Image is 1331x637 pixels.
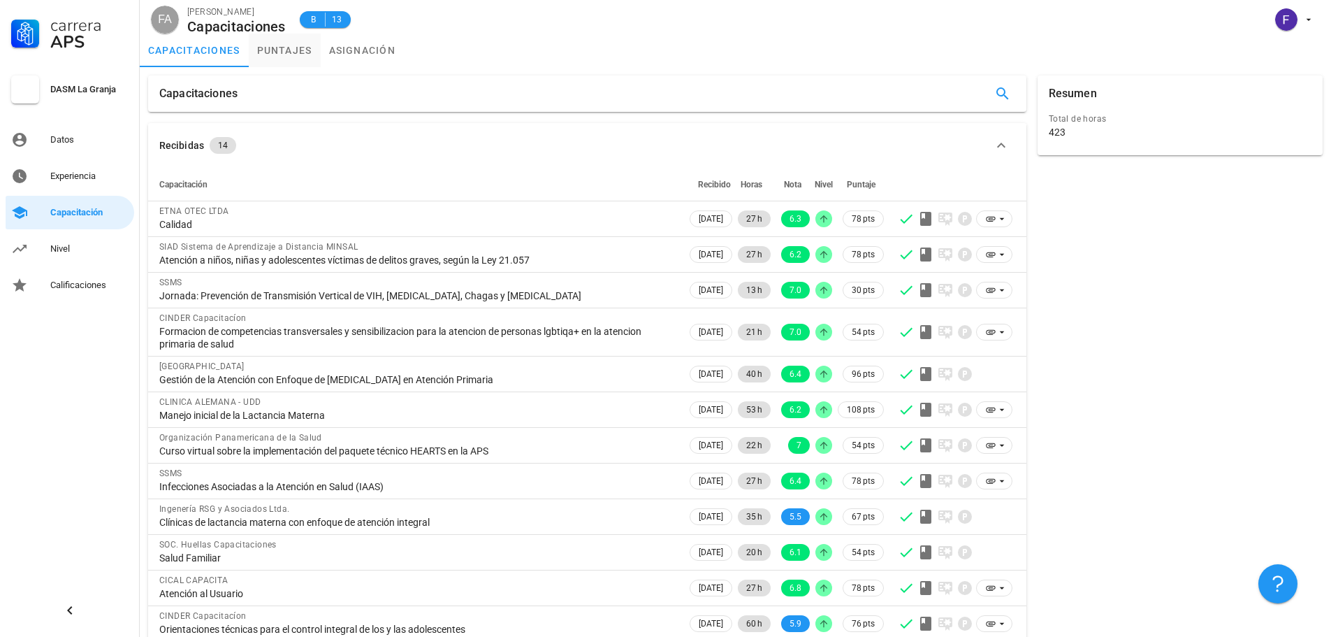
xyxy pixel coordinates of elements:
[699,580,723,596] span: [DATE]
[773,168,813,201] th: Nota
[50,280,129,291] div: Calificaciones
[698,180,731,189] span: Recibido
[50,34,129,50] div: APS
[790,282,801,299] span: 7.0
[797,437,801,454] span: 7
[159,138,204,153] div: Recibidas
[249,34,321,67] a: puntajes
[159,445,676,457] div: Curso virtual sobre la implementación del paquete técnico HEARTS en la APS
[741,180,762,189] span: Horas
[746,615,762,632] span: 60 h
[746,544,762,561] span: 20 h
[852,367,875,381] span: 96 pts
[159,516,676,529] div: Clínicas de lactancia materna con enfoque de atención integral
[151,6,179,34] div: avatar
[746,210,762,227] span: 27 h
[159,433,322,443] span: Organización Panamericana de la Salud
[159,623,676,636] div: Orientaciones técnicas para el control integral de los y las adolescentes
[6,269,134,302] a: Calificaciones
[148,123,1026,168] button: Recibidas 14
[699,211,723,227] span: [DATE]
[746,473,762,489] span: 27 h
[746,401,762,418] span: 53 h
[187,5,286,19] div: [PERSON_NAME]
[159,540,277,550] span: SOC. Huellas Capacitaciones
[852,212,875,226] span: 78 pts
[847,180,875,189] span: Puntaje
[159,254,676,266] div: Atención a niños, niñas y adolescentes víctimas de delitos graves, según la Ley 21.057
[746,282,762,299] span: 13 h
[6,159,134,193] a: Experiencia
[699,402,723,417] span: [DATE]
[50,17,129,34] div: Carrera
[735,168,773,201] th: Horas
[159,373,676,386] div: Gestión de la Atención con Enfoque de [MEDICAL_DATA] en Atención Primaria
[852,581,875,595] span: 78 pts
[159,218,676,231] div: Calidad
[1049,126,1065,138] div: 423
[790,210,801,227] span: 6.3
[187,19,286,34] div: Capacitaciones
[699,438,723,453] span: [DATE]
[852,325,875,339] span: 54 pts
[159,325,676,350] div: Formacion de competencias transversales y sensibilizacion para la atencion de personas lgbtiqa+ e...
[699,247,723,262] span: [DATE]
[699,509,723,524] span: [DATE]
[159,278,182,287] span: SSMS
[159,180,208,189] span: Capacitación
[746,580,762,596] span: 27 h
[790,508,801,525] span: 5.5
[159,587,676,600] div: Atención al Usuario
[50,243,129,255] div: Nivel
[790,246,801,263] span: 6.2
[1049,112,1311,126] div: Total de horas
[699,473,723,489] span: [DATE]
[6,196,134,229] a: Capacitación
[847,403,875,417] span: 108 pts
[852,283,875,297] span: 30 pts
[159,504,289,514] span: Ingenería RSG y Asociados Ltda.
[308,13,319,27] span: B
[699,324,723,340] span: [DATE]
[790,366,801,382] span: 6.4
[790,544,801,561] span: 6.1
[140,34,249,67] a: capacitaciones
[790,324,801,341] span: 7.0
[746,366,762,382] span: 40 h
[158,6,172,34] span: FA
[159,480,676,493] div: Infecciones Asociadas a la Atención en Salud (IAAS)
[790,580,801,596] span: 6.8
[148,168,687,201] th: Capacitación
[159,552,676,564] div: Salud Familiar
[852,438,875,452] span: 54 pts
[218,137,228,154] span: 14
[852,474,875,488] span: 78 pts
[1049,76,1097,112] div: Resumen
[813,168,835,201] th: Nivel
[835,168,887,201] th: Puntaje
[331,13,342,27] span: 13
[1275,8,1297,31] div: avatar
[50,171,129,182] div: Experiencia
[159,76,238,112] div: Capacitaciones
[784,180,801,189] span: Nota
[746,246,762,263] span: 27 h
[159,397,261,407] span: CLINICA ALEMANA - UDD
[159,289,676,302] div: Jornada: Prevención de Transmisión Vertical de VIH, [MEDICAL_DATA], Chagas y [MEDICAL_DATA]
[852,510,875,524] span: 67 pts
[6,232,134,266] a: Nivel
[746,508,762,525] span: 35 h
[50,207,129,218] div: Capacitación
[6,123,134,157] a: Datos
[852,248,875,262] span: 78 pts
[159,206,229,216] span: ETNA OTEC LTDA
[50,84,129,95] div: DASM La Granja
[852,545,875,559] span: 54 pts
[159,242,358,252] span: SIAD Sistema de Aprendizaje a Distancia MINSAL
[852,617,875,631] span: 76 pts
[159,409,676,422] div: Manejo inicial de la Lactancia Materna
[159,468,182,478] span: SSMS
[321,34,405,67] a: asignación
[159,575,228,585] span: CICAL CAPACITA
[159,611,247,621] span: CINDER Capacitacíon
